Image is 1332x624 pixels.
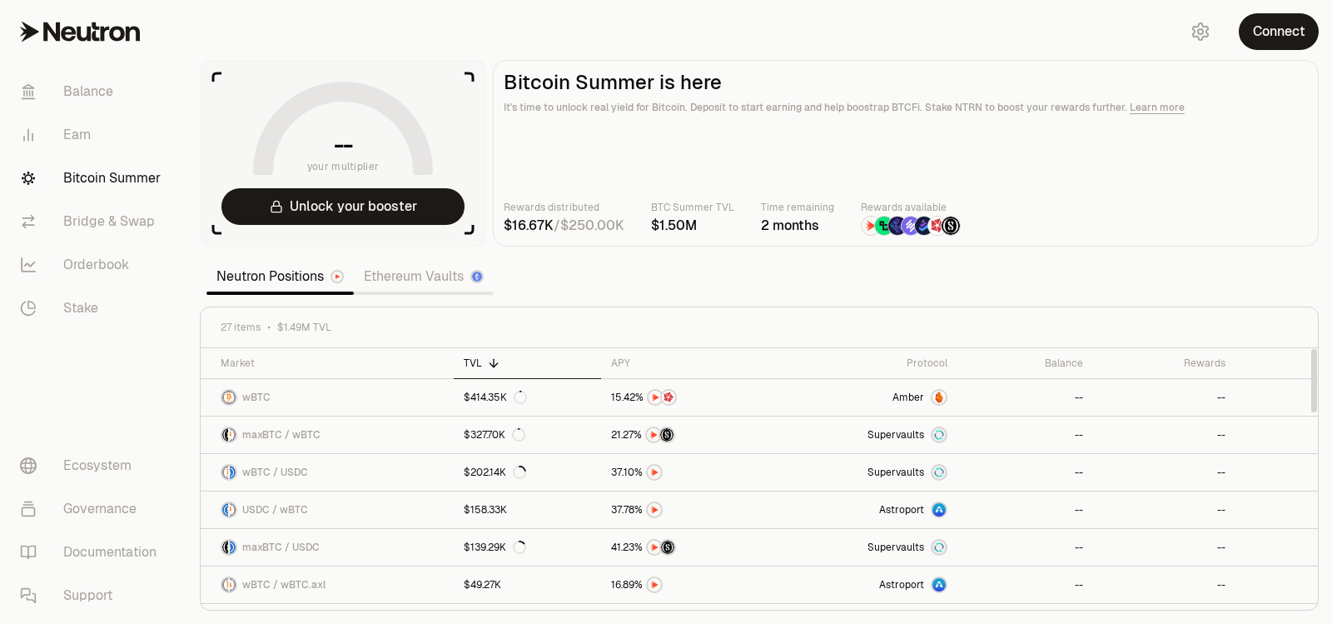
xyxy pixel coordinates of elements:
[932,428,946,442] img: Supervaults
[867,466,924,479] span: Supervaults
[221,321,261,334] span: 27 items
[454,529,602,566] a: $139.29K
[780,454,957,491] a: SupervaultsSupervaults
[1093,567,1235,603] a: --
[222,428,228,442] img: maxBTC Logo
[648,541,661,554] img: NTRN
[221,357,444,370] div: Market
[504,99,1308,116] p: It's time to unlock real yield for Bitcoin. Deposit to start earning and help boostrap BTCFi. Sta...
[651,199,734,216] p: BTC Summer TVL
[504,199,624,216] p: Rewards distributed
[307,158,380,175] span: your multiplier
[454,567,602,603] a: $49.27K
[334,132,353,158] h1: --
[1093,492,1235,528] a: --
[504,216,624,236] div: /
[230,503,236,517] img: wBTC Logo
[932,541,946,554] img: Supervaults
[7,531,180,574] a: Documentation
[932,391,946,404] img: Amber
[611,577,770,593] button: NTRN
[206,260,354,293] a: Neutron Positions
[464,503,507,517] div: $158.33K
[957,567,1093,603] a: --
[957,454,1093,491] a: --
[879,578,924,592] span: Astroport
[201,567,454,603] a: wBTC LogowBTC.axl LogowBTC / wBTC.axl
[888,217,907,235] img: EtherFi Points
[648,503,661,517] img: NTRN
[1239,13,1319,50] button: Connect
[201,492,454,528] a: USDC LogowBTC LogoUSDC / wBTC
[242,578,326,592] span: wBTC / wBTC.axl
[201,529,454,566] a: maxBTC LogoUSDC LogomaxBTC / USDC
[662,391,675,404] img: Mars Fragments
[454,454,602,491] a: $202.14K
[1093,454,1235,491] a: --
[892,391,924,404] span: Amber
[1130,101,1185,114] a: Learn more
[611,427,770,443] button: NTRNStructured Points
[915,217,933,235] img: Bedrock Diamonds
[7,574,180,617] a: Support
[230,466,236,479] img: USDC Logo
[354,260,494,293] a: Ethereum Vaults
[611,357,770,370] div: APY
[454,417,602,453] a: $327.70K
[230,578,236,592] img: wBTC.axl Logo
[464,578,501,592] div: $49.27K
[957,529,1093,566] a: --
[7,487,180,531] a: Governance
[928,217,947,235] img: Mars Fragments
[464,428,525,442] div: $327.70K
[504,71,1308,94] h2: Bitcoin Summer is here
[7,287,180,330] a: Stake
[454,492,602,528] a: $158.33K
[867,541,924,554] span: Supervaults
[861,199,961,216] p: Rewards available
[221,188,465,225] button: Unlock your booster
[7,200,180,243] a: Bridge & Swap
[1093,379,1235,416] a: --
[879,503,924,517] span: Astroport
[761,199,834,216] p: Time remaining
[648,466,661,479] img: NTRN
[242,541,320,554] span: maxBTC / USDC
[761,216,834,236] div: 2 months
[957,379,1093,416] a: --
[780,379,957,416] a: AmberAmber
[7,243,180,287] a: Orderbook
[780,492,957,528] a: Astroport
[242,428,321,442] span: maxBTC / wBTC
[242,466,308,479] span: wBTC / USDC
[611,389,770,406] button: NTRNMars Fragments
[957,492,1093,528] a: --
[1093,417,1235,453] a: --
[222,503,228,517] img: USDC Logo
[660,428,673,442] img: Structured Points
[611,502,770,518] button: NTRN
[601,417,780,453] a: NTRNStructured Points
[464,466,526,479] div: $202.14K
[222,578,228,592] img: wBTC Logo
[1093,529,1235,566] a: --
[464,541,526,554] div: $139.29K
[932,466,946,479] img: Supervaults
[201,454,454,491] a: wBTC LogoUSDC LogowBTC / USDC
[230,428,236,442] img: wBTC Logo
[790,357,947,370] div: Protocol
[649,391,662,404] img: NTRN
[611,539,770,556] button: NTRNStructured Points
[242,391,271,404] span: wBTC
[201,379,454,416] a: wBTC LogowBTC
[464,357,592,370] div: TVL
[611,464,770,481] button: NTRN
[601,529,780,566] a: NTRNStructured Points
[230,541,236,554] img: USDC Logo
[222,541,228,554] img: maxBTC Logo
[942,217,960,235] img: Structured Points
[780,417,957,453] a: SupervaultsSupervaults
[967,357,1083,370] div: Balance
[277,321,331,334] span: $1.49M TVL
[601,379,780,416] a: NTRNMars Fragments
